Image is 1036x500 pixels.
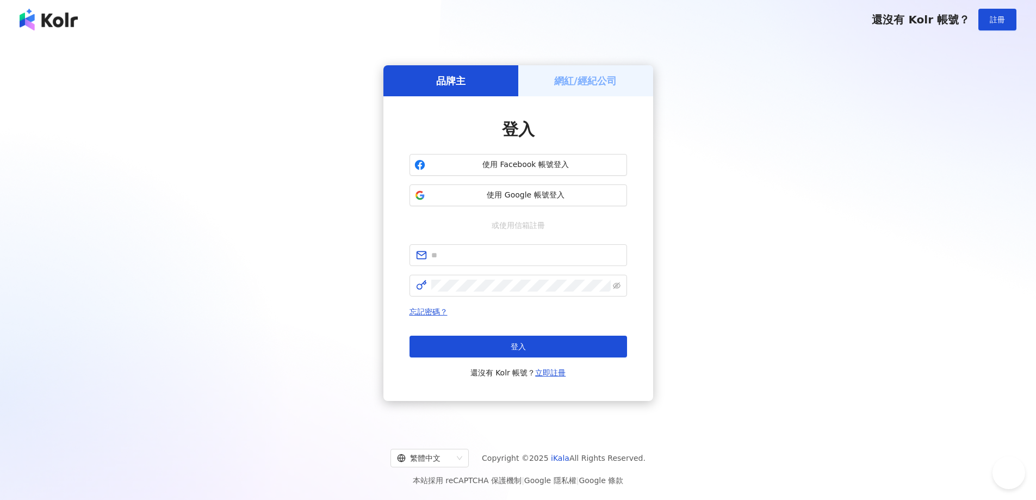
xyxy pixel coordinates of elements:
[484,219,553,231] span: 或使用信箱註冊
[978,9,1016,30] button: 註冊
[413,474,623,487] span: 本站採用 reCAPTCHA 保護機制
[551,454,569,462] a: iKala
[470,366,566,379] span: 還沒有 Kolr 帳號？
[524,476,576,485] a: Google 隱私權
[990,15,1005,24] span: 註冊
[20,9,78,30] img: logo
[410,154,627,176] button: 使用 Facebook 帳號登入
[410,336,627,357] button: 登入
[397,449,452,467] div: 繁體中文
[872,13,970,26] span: 還沒有 Kolr 帳號？
[579,476,623,485] a: Google 條款
[410,184,627,206] button: 使用 Google 帳號登入
[576,476,579,485] span: |
[482,452,646,465] span: Copyright © 2025 All Rights Reserved.
[502,120,535,139] span: 登入
[522,476,524,485] span: |
[436,74,466,88] h5: 品牌主
[613,282,621,289] span: eye-invisible
[554,74,617,88] h5: 網紅/經紀公司
[992,456,1025,489] iframe: Help Scout Beacon - Open
[430,190,622,201] span: 使用 Google 帳號登入
[430,159,622,170] span: 使用 Facebook 帳號登入
[535,368,566,377] a: 立即註冊
[410,307,448,316] a: 忘記密碼？
[511,342,526,351] span: 登入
